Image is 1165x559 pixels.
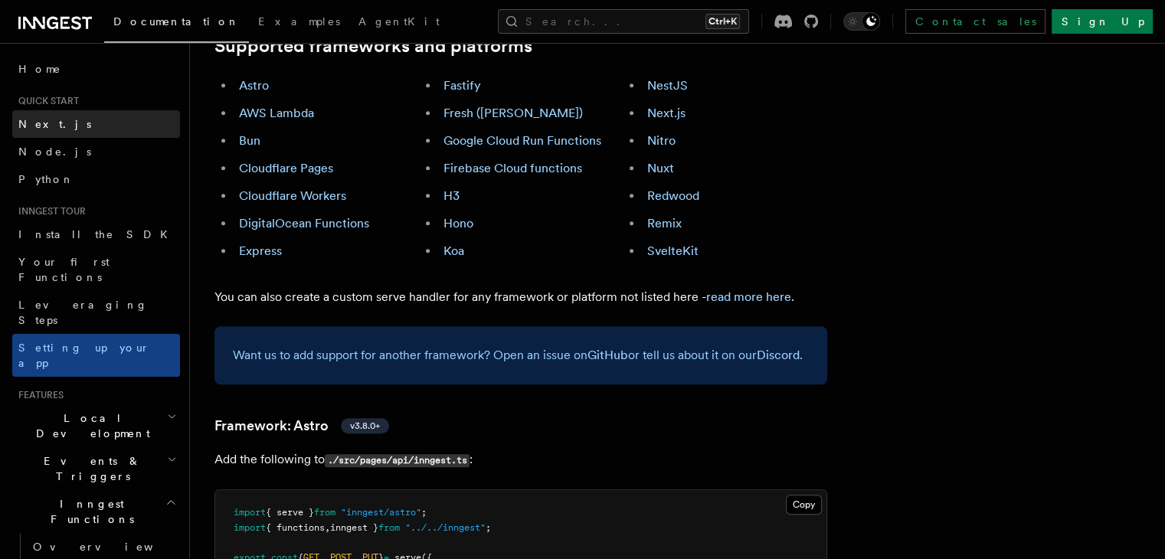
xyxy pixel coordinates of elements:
a: Fresh ([PERSON_NAME]) [443,106,583,120]
span: Install the SDK [18,228,177,240]
span: , [325,522,330,533]
a: Nitro [647,133,676,148]
button: Events & Triggers [12,447,180,490]
span: "inngest/astro" [341,507,421,518]
button: Local Development [12,404,180,447]
a: Bun [239,133,260,148]
a: Setting up your app [12,334,180,377]
a: Home [12,55,180,83]
a: Nuxt [647,161,674,175]
span: from [314,507,335,518]
span: ; [486,522,491,533]
span: { functions [266,522,325,533]
a: read more here [706,289,791,304]
a: Fastify [443,78,481,93]
a: Discord [757,348,800,362]
span: AgentKit [358,15,440,28]
code: ./src/pages/api/inngest.ts [325,454,470,467]
span: Node.js [18,145,91,158]
a: GitHub [587,348,628,362]
a: Cloudflare Pages [239,161,333,175]
a: Examples [249,5,349,41]
span: v3.8.0+ [350,420,380,432]
p: Add the following to : [214,449,827,471]
button: Copy [786,495,822,515]
a: Express [239,244,282,258]
button: Search...Ctrl+K [498,9,749,34]
span: from [378,522,400,533]
a: NestJS [647,78,688,93]
a: Supported frameworks and platforms [214,35,532,57]
a: Python [12,165,180,193]
a: Next.js [647,106,686,120]
a: Next.js [12,110,180,138]
a: Framework: Astrov3.8.0+ [214,415,389,436]
a: Google Cloud Run Functions [443,133,601,148]
span: Local Development [12,410,167,441]
a: Remix [647,216,682,230]
a: Documentation [104,5,249,43]
span: Inngest Functions [12,496,165,527]
a: AWS Lambda [239,106,314,120]
span: import [234,507,266,518]
a: Hono [443,216,473,230]
span: Your first Functions [18,256,110,283]
a: Node.js [12,138,180,165]
a: AgentKit [349,5,449,41]
span: Documentation [113,15,240,28]
a: Redwood [647,188,699,203]
a: Cloudflare Workers [239,188,346,203]
a: Astro [239,78,269,93]
span: "../../inngest" [405,522,486,533]
kbd: Ctrl+K [705,14,740,29]
button: Inngest Functions [12,490,180,533]
span: Python [18,173,74,185]
a: Install the SDK [12,221,180,248]
span: Events & Triggers [12,453,167,484]
span: Home [18,61,61,77]
span: Next.js [18,118,91,130]
a: Sign Up [1052,9,1153,34]
span: inngest } [330,522,378,533]
span: ; [421,507,427,518]
a: SvelteKit [647,244,699,258]
p: Want us to add support for another framework? Open an issue on or tell us about it on our . [233,345,809,366]
a: DigitalOcean Functions [239,216,369,230]
span: Setting up your app [18,342,150,369]
span: Examples [258,15,340,28]
a: H3 [443,188,460,203]
a: Firebase Cloud functions [443,161,582,175]
span: Inngest tour [12,205,86,217]
span: { serve } [266,507,314,518]
button: Toggle dark mode [843,12,880,31]
span: Overview [33,541,191,553]
a: Leveraging Steps [12,291,180,334]
span: Quick start [12,95,79,107]
span: Features [12,389,64,401]
p: You can also create a custom serve handler for any framework or platform not listed here - . [214,286,827,308]
a: Koa [443,244,464,258]
a: Contact sales [905,9,1046,34]
a: Your first Functions [12,248,180,291]
span: Leveraging Steps [18,299,148,326]
span: import [234,522,266,533]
